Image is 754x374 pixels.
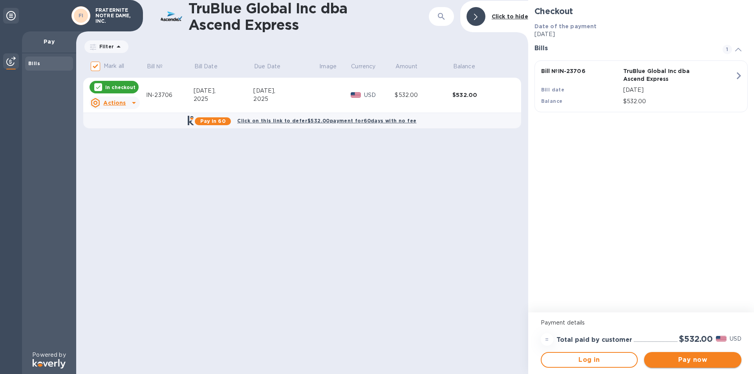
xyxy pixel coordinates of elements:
p: Pay [28,38,70,46]
b: Pay in 60 [200,118,226,124]
p: $532.00 [623,97,735,106]
p: Bill № IN-23706 [541,67,620,75]
b: FI [79,13,84,18]
span: Pay now [650,355,735,365]
p: Mark all [104,62,124,70]
p: Powered by [32,351,66,359]
div: 2025 [253,95,318,103]
p: USD [730,335,741,343]
img: Logo [33,359,66,369]
div: $532.00 [395,91,452,99]
b: Date of the payment [534,23,597,29]
div: 2025 [194,95,254,103]
span: Log in [548,355,631,365]
h3: Bills [534,45,713,52]
button: Log in [541,352,638,368]
b: Click on this link to defer $532.00 payment for 60 days with no fee [237,118,416,124]
p: In checkout [105,84,135,91]
p: Payment details [541,319,741,327]
p: Bill № [147,62,163,71]
p: Currency [351,62,375,71]
p: FRATERNITE NOTRE DAME, INC. [95,7,135,24]
u: Actions [103,100,126,106]
button: Bill №IN-23706TruBlue Global Inc dba Ascend ExpressBill date[DATE]Balance$532.00 [534,60,748,112]
span: Bill № [147,62,173,71]
b: Bill date [541,87,565,93]
button: Pay now [644,352,741,368]
img: USD [351,92,361,98]
span: Balance [453,62,485,71]
p: Balance [453,62,475,71]
div: IN-23706 [146,91,194,99]
p: [DATE] [534,30,748,38]
span: Due Date [254,62,291,71]
div: = [541,333,553,346]
span: 1 [723,45,732,54]
p: TruBlue Global Inc dba Ascend Express [623,67,702,83]
p: Filter [96,43,114,50]
span: Amount [395,62,428,71]
p: Bill Date [194,62,218,71]
p: USD [364,91,395,99]
b: Balance [541,98,563,104]
b: Bills [28,60,40,66]
p: Amount [395,62,417,71]
div: [DATE], [253,87,318,95]
span: Bill Date [194,62,228,71]
h2: $532.00 [679,334,713,344]
p: Image [319,62,337,71]
b: Click to hide [492,13,528,20]
p: Due Date [254,62,280,71]
p: [DATE] [623,86,735,94]
div: [DATE], [194,87,254,95]
h2: Checkout [534,6,748,16]
h3: Total paid by customer [556,336,632,344]
div: $532.00 [452,91,510,99]
img: USD [716,336,727,341]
